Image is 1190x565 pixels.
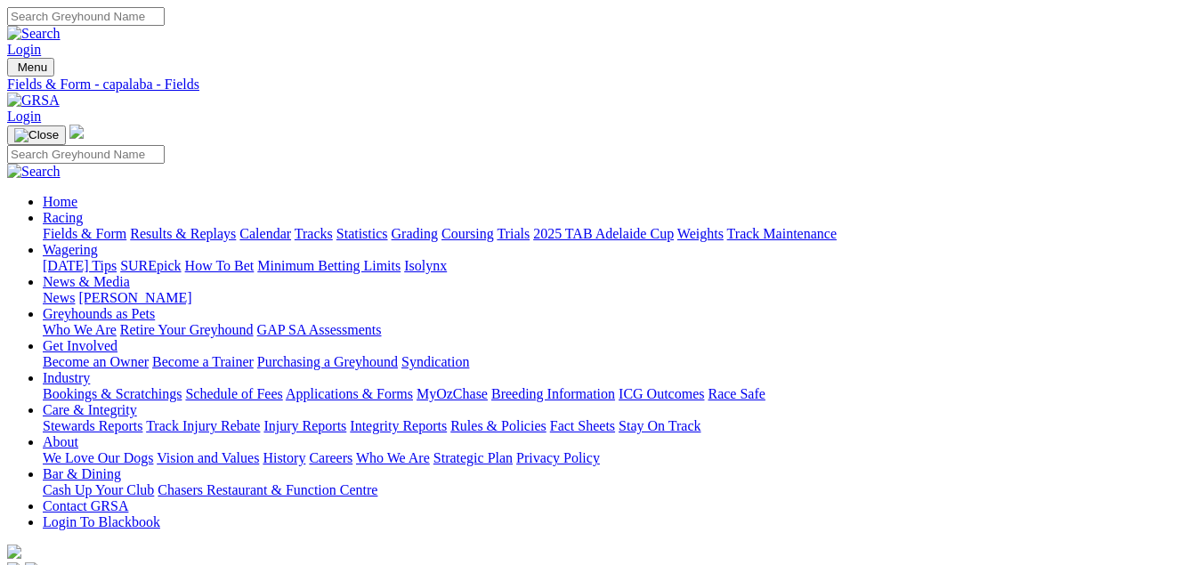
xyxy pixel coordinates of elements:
[43,322,1183,338] div: Greyhounds as Pets
[18,61,47,74] span: Menu
[43,434,78,449] a: About
[14,128,59,142] img: Close
[43,306,155,321] a: Greyhounds as Pets
[43,210,83,225] a: Racing
[130,226,236,241] a: Results & Replays
[309,450,352,465] a: Careers
[295,226,333,241] a: Tracks
[43,226,1183,242] div: Racing
[441,226,494,241] a: Coursing
[43,290,75,305] a: News
[43,466,121,481] a: Bar & Dining
[120,322,254,337] a: Retire Your Greyhound
[550,418,615,433] a: Fact Sheets
[43,482,1183,498] div: Bar & Dining
[43,274,130,289] a: News & Media
[533,226,674,241] a: 2025 TAB Adelaide Cup
[401,354,469,369] a: Syndication
[257,322,382,337] a: GAP SA Assessments
[619,386,704,401] a: ICG Outcomes
[157,450,259,465] a: Vision and Values
[146,418,260,433] a: Track Injury Rebate
[152,354,254,369] a: Become a Trainer
[392,226,438,241] a: Grading
[257,258,401,273] a: Minimum Betting Limits
[185,386,282,401] a: Schedule of Fees
[497,226,530,241] a: Trials
[263,418,346,433] a: Injury Reports
[43,258,117,273] a: [DATE] Tips
[43,482,154,497] a: Cash Up Your Club
[43,386,1183,402] div: Industry
[516,450,600,465] a: Privacy Policy
[158,482,377,497] a: Chasers Restaurant & Function Centre
[120,258,181,273] a: SUREpick
[350,418,447,433] a: Integrity Reports
[727,226,837,241] a: Track Maintenance
[450,418,546,433] a: Rules & Policies
[43,338,117,353] a: Get Involved
[43,450,1183,466] div: About
[43,498,128,513] a: Contact GRSA
[417,386,488,401] a: MyOzChase
[43,258,1183,274] div: Wagering
[43,386,182,401] a: Bookings & Scratchings
[433,450,513,465] a: Strategic Plan
[677,226,724,241] a: Weights
[43,354,1183,370] div: Get Involved
[619,418,700,433] a: Stay On Track
[239,226,291,241] a: Calendar
[257,354,398,369] a: Purchasing a Greyhound
[7,109,41,124] a: Login
[7,145,165,164] input: Search
[43,242,98,257] a: Wagering
[7,77,1183,93] a: Fields & Form - capalaba - Fields
[7,164,61,180] img: Search
[7,58,54,77] button: Toggle navigation
[708,386,765,401] a: Race Safe
[263,450,305,465] a: History
[69,125,84,139] img: logo-grsa-white.png
[43,290,1183,306] div: News & Media
[7,42,41,57] a: Login
[43,354,149,369] a: Become an Owner
[43,226,126,241] a: Fields & Form
[491,386,615,401] a: Breeding Information
[185,258,255,273] a: How To Bet
[78,290,191,305] a: [PERSON_NAME]
[7,93,60,109] img: GRSA
[286,386,413,401] a: Applications & Forms
[43,402,137,417] a: Care & Integrity
[356,450,430,465] a: Who We Are
[43,370,90,385] a: Industry
[7,7,165,26] input: Search
[7,545,21,559] img: logo-grsa-white.png
[43,418,142,433] a: Stewards Reports
[43,194,77,209] a: Home
[43,418,1183,434] div: Care & Integrity
[43,322,117,337] a: Who We Are
[7,26,61,42] img: Search
[43,450,153,465] a: We Love Our Dogs
[404,258,447,273] a: Isolynx
[7,125,66,145] button: Toggle navigation
[43,514,160,529] a: Login To Blackbook
[336,226,388,241] a: Statistics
